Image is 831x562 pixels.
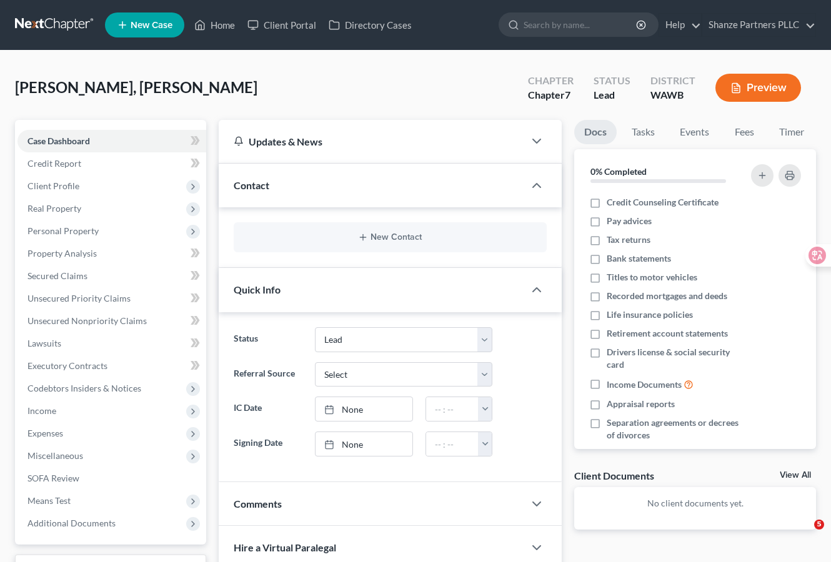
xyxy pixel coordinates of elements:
[426,397,479,421] input: -- : --
[27,383,141,393] span: Codebtors Insiders & Notices
[780,471,811,480] a: View All
[607,234,650,246] span: Tax returns
[227,362,309,387] label: Referral Source
[227,327,309,352] label: Status
[650,74,695,88] div: District
[607,308,693,321] span: Life insurance policies
[607,378,682,391] span: Income Documents
[584,497,806,510] p: No client documents yet.
[27,293,131,303] span: Unsecured Priority Claims
[565,89,570,101] span: 7
[702,14,815,36] a: Shanze Partners PLLC
[27,405,56,416] span: Income
[670,120,719,144] a: Events
[607,196,719,209] span: Credit Counseling Certificate
[27,225,99,236] span: Personal Property
[27,428,63,438] span: Expenses
[27,495,71,506] span: Means Test
[594,88,630,102] div: Lead
[607,398,675,410] span: Appraisal reports
[17,467,206,490] a: SOFA Review
[724,120,764,144] a: Fees
[528,74,574,88] div: Chapter
[131,21,172,30] span: New Case
[715,74,801,102] button: Preview
[650,88,695,102] div: WAWB
[244,232,537,242] button: New Contact
[528,88,574,102] div: Chapter
[574,120,617,144] a: Docs
[524,13,638,36] input: Search by name...
[27,473,79,483] span: SOFA Review
[227,397,309,421] label: IC Date
[316,397,412,421] a: None
[234,283,281,295] span: Quick Info
[574,469,654,482] div: Client Documents
[17,265,206,287] a: Secured Claims
[607,252,671,265] span: Bank statements
[17,130,206,152] a: Case Dashboard
[27,450,83,461] span: Miscellaneous
[27,180,79,191] span: Client Profile
[622,120,665,144] a: Tasks
[188,14,241,36] a: Home
[322,14,418,36] a: Directory Cases
[17,287,206,310] a: Unsecured Priority Claims
[17,242,206,265] a: Property Analysis
[607,290,727,302] span: Recorded mortgages and deeds
[426,432,479,456] input: -- : --
[659,14,701,36] a: Help
[607,327,728,340] span: Retirement account statements
[241,14,322,36] a: Client Portal
[607,417,745,441] span: Separation agreements or decrees of divorces
[607,215,652,227] span: Pay advices
[27,203,81,214] span: Real Property
[27,518,116,528] span: Additional Documents
[769,120,814,144] a: Timer
[607,346,745,371] span: Drivers license & social security card
[234,135,510,148] div: Updates & News
[17,355,206,377] a: Executory Contracts
[607,271,697,283] span: Titles to motor vehicles
[234,498,282,510] span: Comments
[27,360,107,371] span: Executory Contracts
[27,136,90,146] span: Case Dashboard
[27,315,147,326] span: Unsecured Nonpriority Claims
[17,332,206,355] a: Lawsuits
[227,431,309,456] label: Signing Date
[27,158,81,169] span: Credit Report
[789,520,819,550] iframe: Intercom live chat
[27,270,87,281] span: Secured Claims
[316,432,412,456] a: None
[594,74,630,88] div: Status
[590,166,647,177] strong: 0% Completed
[17,152,206,175] a: Credit Report
[27,248,97,259] span: Property Analysis
[234,179,269,191] span: Contact
[234,541,336,553] span: Hire a Virtual Paralegal
[17,310,206,332] a: Unsecured Nonpriority Claims
[27,338,61,348] span: Lawsuits
[15,78,257,96] span: [PERSON_NAME], [PERSON_NAME]
[814,520,824,530] span: 5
